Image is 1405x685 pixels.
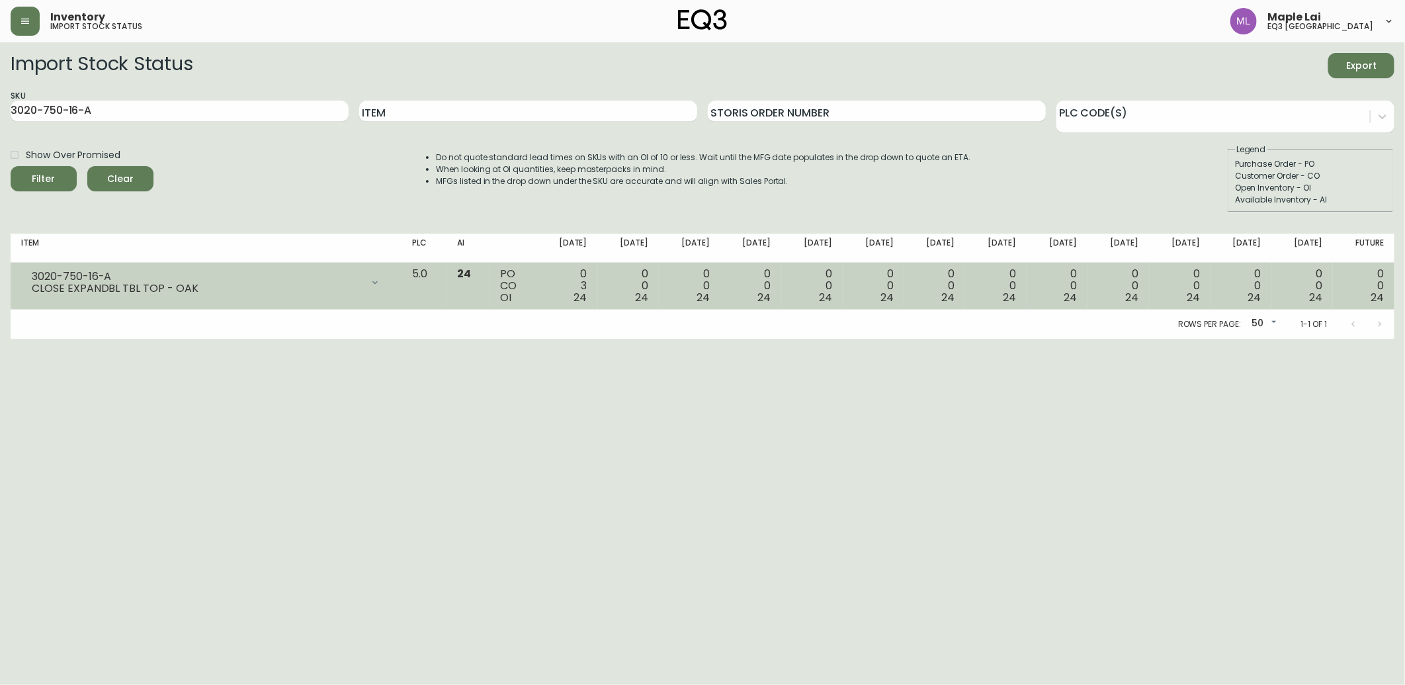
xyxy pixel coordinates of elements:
th: PLC [402,234,447,263]
span: 24 [1371,290,1384,305]
th: [DATE] [598,234,660,263]
div: 3020-750-16-ACLOSE EXPANDBL TBL TOP - OAK [21,268,391,297]
div: 3020-750-16-A [32,271,362,283]
div: Available Inventory - AI [1235,194,1386,206]
div: CLOSE EXPANDBL TBL TOP - OAK [32,283,362,295]
span: 24 [1309,290,1322,305]
div: 0 0 [669,268,710,304]
th: [DATE] [1027,234,1088,263]
span: 24 [1248,290,1261,305]
div: Purchase Order - PO [1235,158,1386,170]
p: Rows per page: [1178,318,1241,330]
th: [DATE] [965,234,1027,263]
div: Customer Order - CO [1235,170,1386,182]
th: [DATE] [720,234,782,263]
th: [DATE] [659,234,720,263]
span: Export [1339,58,1384,74]
td: 5.0 [402,263,447,310]
div: 0 0 [1343,268,1384,304]
div: 0 3 [547,268,587,304]
p: 1-1 of 1 [1300,318,1327,330]
th: [DATE] [843,234,904,263]
span: Show Over Promised [26,148,120,162]
span: Inventory [50,12,105,23]
th: [DATE] [904,234,966,263]
h2: Import Stock Status [11,53,192,78]
span: Clear [98,171,143,187]
li: Do not quote standard lead times on SKUs with an OI of 10 or less. Wait until the MFG date popula... [436,152,970,163]
button: Export [1328,53,1394,78]
div: 0 0 [976,268,1016,304]
div: 0 0 [853,268,894,304]
span: 24 [457,266,471,281]
div: 50 [1246,313,1279,335]
img: 61e28cffcf8cc9f4e300d877dd684943 [1230,8,1257,34]
span: 24 [758,290,771,305]
span: 24 [1064,290,1078,305]
th: [DATE] [1149,234,1211,263]
div: Filter [32,171,56,187]
th: [DATE] [1272,234,1334,263]
h5: import stock status [50,23,142,30]
span: 24 [635,290,648,305]
span: 24 [574,290,587,305]
th: [DATE] [1211,234,1272,263]
th: [DATE] [1088,234,1150,263]
th: [DATE] [782,234,843,263]
span: 24 [1125,290,1138,305]
th: Item [11,234,402,263]
th: [DATE] [536,234,598,263]
span: 24 [697,290,710,305]
span: 24 [942,290,955,305]
h5: eq3 [GEOGRAPHIC_DATA] [1267,23,1373,30]
span: 24 [1187,290,1200,305]
span: Maple Lai [1267,12,1321,23]
div: 0 0 [1099,268,1139,304]
div: 0 0 [915,268,955,304]
button: Clear [87,166,153,191]
div: Open Inventory - OI [1235,182,1386,194]
div: 0 0 [1283,268,1323,304]
div: 0 0 [1160,268,1200,304]
li: MFGs listed in the drop down under the SKU are accurate and will align with Sales Portal. [436,175,970,187]
div: 0 0 [792,268,833,304]
legend: Legend [1235,144,1267,156]
th: AI [447,234,490,263]
span: OI [500,290,511,305]
img: logo [678,9,727,30]
button: Filter [11,166,77,191]
span: 24 [819,290,832,305]
th: Future [1333,234,1394,263]
div: 0 0 [609,268,649,304]
div: PO CO [500,268,526,304]
div: 0 0 [1221,268,1261,304]
div: 0 0 [731,268,771,304]
span: 24 [880,290,894,305]
div: 0 0 [1037,268,1078,304]
li: When looking at OI quantities, keep masterpacks in mind. [436,163,970,175]
span: 24 [1003,290,1016,305]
